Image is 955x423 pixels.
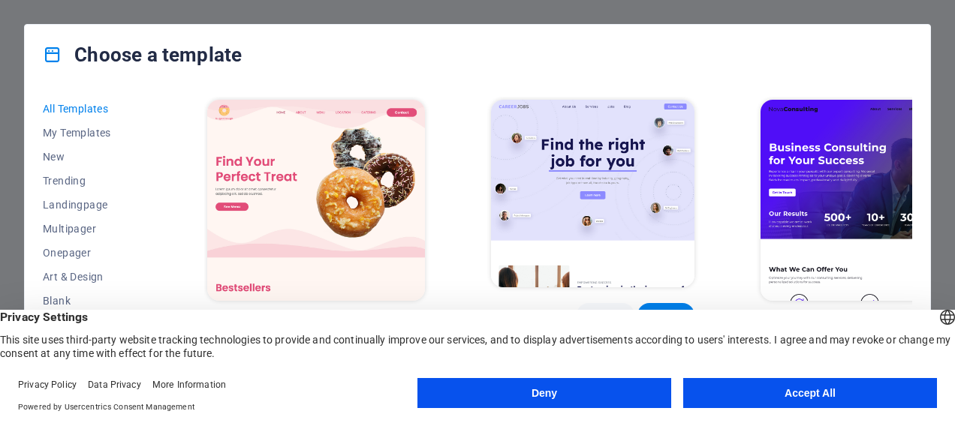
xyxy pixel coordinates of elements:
button: Preview [577,303,634,327]
span: My Templates [43,127,141,139]
button: Trending [43,169,141,193]
img: Career Jobs [491,100,694,287]
button: Choose [637,303,694,327]
span: Choose [649,309,682,321]
button: Blank [43,289,141,313]
span: Landingpage [43,199,141,211]
span: Trending [43,175,141,187]
span: All Templates [43,103,141,115]
img: SugarDough [207,100,425,301]
p: Career Jobs [491,307,553,322]
button: Landingpage [43,193,141,217]
button: Onepager [43,241,141,265]
h4: Choose a template [43,43,242,67]
button: New [43,145,141,169]
button: My Templates [43,121,141,145]
button: All Templates [43,97,141,121]
span: Preview [589,309,622,321]
span: Blank [43,295,141,307]
span: New [43,151,141,163]
button: Multipager [43,217,141,241]
span: Multipager [43,223,141,235]
span: Onepager [43,247,141,259]
button: Art & Design [43,265,141,289]
span: Art & Design [43,271,141,283]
